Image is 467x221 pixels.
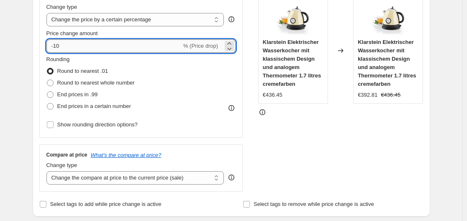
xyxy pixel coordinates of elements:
span: Klarstein Elektrischer Wasserkocher mit klassischem Design und analogem Thermometer 1.7 litres cr... [358,39,416,87]
input: -15 [46,39,182,53]
img: 6155PGs_ZFL_80x.jpg [276,2,310,36]
span: Rounding [46,56,70,62]
span: Show rounding direction options? [57,121,138,128]
span: Select tags to add while price change is active [50,201,162,207]
span: Price change amount [46,30,98,36]
img: 6155PGs_ZFL_80x.jpg [372,2,405,36]
div: help [227,15,236,23]
span: End prices in a certain number [57,103,131,109]
h3: Compare at price [46,152,87,158]
span: Change type [46,162,77,168]
div: help [227,173,236,182]
div: €436.45 [263,91,282,99]
div: €392.81 [358,91,377,99]
strike: €436.45 [381,91,400,99]
span: Select tags to remove while price change is active [254,201,374,207]
span: Change type [46,4,77,10]
span: % (Price drop) [183,43,218,49]
span: Round to nearest whole number [57,80,135,86]
span: Klarstein Elektrischer Wasserkocher mit klassischem Design und analogem Thermometer 1.7 litres cr... [263,39,321,87]
span: Round to nearest .01 [57,68,108,74]
button: What's the compare at price? [91,152,162,158]
span: End prices in .99 [57,91,98,98]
